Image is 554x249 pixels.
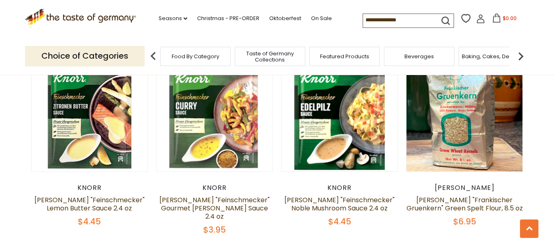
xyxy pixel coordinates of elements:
button: $0.00 [487,14,522,26]
a: Beverages [404,53,434,59]
span: $0.00 [503,15,517,22]
img: Knorr "Feinschmecker" Gourmet Curry Sauce 2.4 oz [157,55,272,171]
p: Choice of Categories [25,46,145,66]
a: Oktoberfest [269,14,301,23]
a: [PERSON_NAME] "Feinschmecker" Noble Mushroom Sauce 2.4 oz [284,195,395,213]
div: Knorr [281,184,398,192]
span: $4.45 [328,216,351,227]
a: Taste of Germany Collections [237,50,303,63]
img: Knorr "Feinschmecker" Lemon Butter Sauce 2.4 oz [32,55,148,171]
a: Featured Products [320,53,369,59]
a: Seasons [159,14,187,23]
a: Food By Category [172,53,219,59]
img: previous arrow [145,48,161,64]
span: $4.45 [78,216,101,227]
div: [PERSON_NAME] [406,184,523,192]
div: Knorr [31,184,148,192]
span: $3.95 [203,224,226,235]
a: Baking, Cakes, Desserts [462,53,525,59]
a: On Sale [311,14,332,23]
a: [PERSON_NAME] "Feinschmecker" Lemon Butter Sauce 2.4 oz [34,195,145,213]
a: [PERSON_NAME] "Feinschmecker" Gourmet [PERSON_NAME] Sauce 2.4 oz [159,195,270,221]
img: Knorr "Feinschmecker" Noble Mushroom Sauce 2.4 oz [282,55,397,171]
img: Zimmermann-Muehle "Frankischer Gruenkern" Green Spelt Flour, 8.5 oz [406,55,522,171]
a: [PERSON_NAME] "Frankischer Gruenkern" Green Spelt Flour, 8.5 oz [406,195,523,213]
img: next arrow [513,48,529,64]
a: Christmas - PRE-ORDER [197,14,259,23]
div: Knorr [156,184,273,192]
span: $6.95 [453,216,476,227]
